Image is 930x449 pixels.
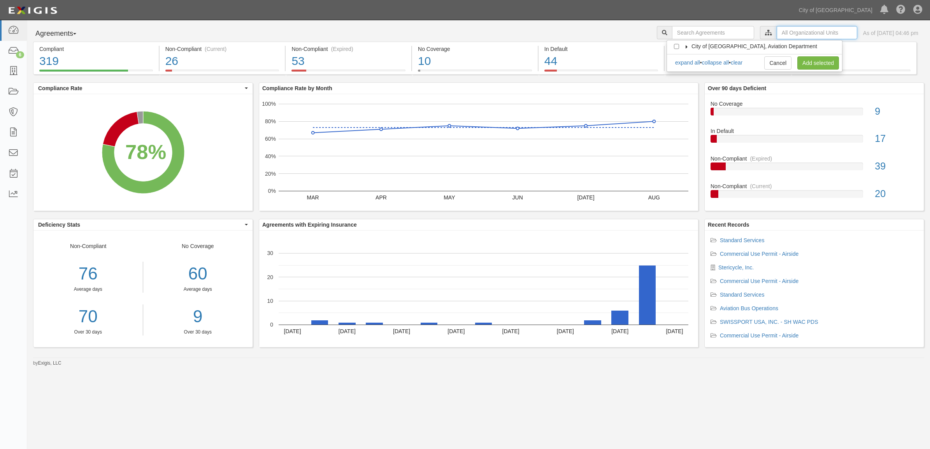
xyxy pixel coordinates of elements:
svg: A chart. [259,231,698,347]
div: Non-Compliant (Current) [165,45,279,53]
text: [DATE] [393,328,410,334]
a: Exigis, LLC [38,360,61,366]
a: Commercial Use Permit - Airside [720,251,798,257]
span: City of [GEOGRAPHIC_DATA], Aviation Department [691,43,817,49]
a: Commercial Use Permit - Airside [720,332,798,339]
div: 44 [544,53,658,70]
text: 0 [270,321,273,328]
a: Standard Services [720,237,764,243]
text: JUN [512,194,523,201]
text: [DATE] [339,328,356,334]
text: 0% [268,188,276,194]
span: Compliance Rate [38,84,243,92]
span: Deficiency Stats [38,221,243,229]
text: 20 [267,274,273,280]
div: 60 [149,262,247,286]
svg: A chart. [259,94,698,211]
div: 26 [165,53,279,70]
a: In Default17 [711,127,918,155]
div: 78% [125,137,166,166]
a: Non-Compliant(Current)20 [711,182,918,204]
a: Expiring Insurance49 [665,70,790,76]
a: collapse all [702,59,729,66]
a: Add selected [797,56,839,70]
div: (Expired) [331,45,353,53]
div: 20 [869,187,924,201]
text: AUG [648,194,660,201]
a: Compliant319 [33,70,159,76]
text: 40% [265,153,276,159]
a: In Default44 [539,70,664,76]
div: In Default [705,127,924,135]
a: Commercial Use Permit - Airside [720,278,798,284]
i: Help Center - Complianz [896,5,905,15]
b: Recent Records [708,222,749,228]
div: Average days [149,286,247,293]
div: In Default [544,45,658,53]
text: 10 [267,298,273,304]
a: Stericycle, Inc. [718,264,754,271]
div: Non-Compliant [705,182,924,190]
text: MAR [307,194,319,201]
text: [DATE] [577,194,594,201]
b: Agreements with Expiring Insurance [262,222,357,228]
img: logo-5460c22ac91f19d4615b14bd174203de0afe785f0fc80cf4dbbc73dc1793850b.png [6,3,60,17]
div: Average days [33,286,143,293]
div: No Coverage [418,45,532,53]
text: [DATE] [557,328,574,334]
a: Cancel [764,56,791,70]
text: APR [376,194,387,201]
a: No Coverage10 [412,70,538,76]
div: No Coverage [143,242,253,335]
button: Compliance Rate [33,83,253,94]
div: 53 [291,53,405,70]
text: [DATE] [611,328,628,334]
div: As of [DATE] 04:46 pm [863,29,918,37]
div: Compliant [39,45,153,53]
a: SWISSPORT USA, INC. - SH WAC PDS [720,319,818,325]
text: 100% [262,101,276,107]
small: by [33,360,61,367]
text: [DATE] [284,328,301,334]
input: All Organizational Units [777,26,857,39]
div: Over 30 days [149,329,247,335]
div: Non-Compliant [33,242,143,335]
div: 39 [869,159,924,173]
div: 10 [418,53,532,70]
div: Non-Compliant [705,155,924,162]
button: Agreements [33,26,91,42]
a: Non-Compliant(Current)26 [160,70,285,76]
div: 9 [869,105,924,119]
text: 60% [265,136,276,142]
div: 76 [33,262,143,286]
text: MAY [444,194,455,201]
div: 17 [869,132,924,146]
text: 20% [265,170,276,176]
text: 80% [265,118,276,124]
div: (Current) [750,182,772,190]
button: Deficiency Stats [33,219,253,230]
text: [DATE] [502,328,519,334]
a: 9 [149,304,247,329]
a: clear [731,59,742,66]
text: 30 [267,250,273,256]
div: (Current) [205,45,226,53]
div: 319 [39,53,153,70]
div: 6 [16,51,24,58]
div: Over 30 days [33,329,143,335]
a: Aviation Bus Operations [720,305,778,311]
a: No Coverage9 [711,100,918,128]
a: expand all [675,59,700,66]
a: 70 [33,304,143,329]
b: Over 90 days Deficient [708,85,766,91]
div: No Coverage [705,100,924,108]
svg: A chart. [33,94,253,211]
input: Search Agreements [672,26,754,39]
div: Pending Review [797,45,911,53]
div: • • [675,59,742,66]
